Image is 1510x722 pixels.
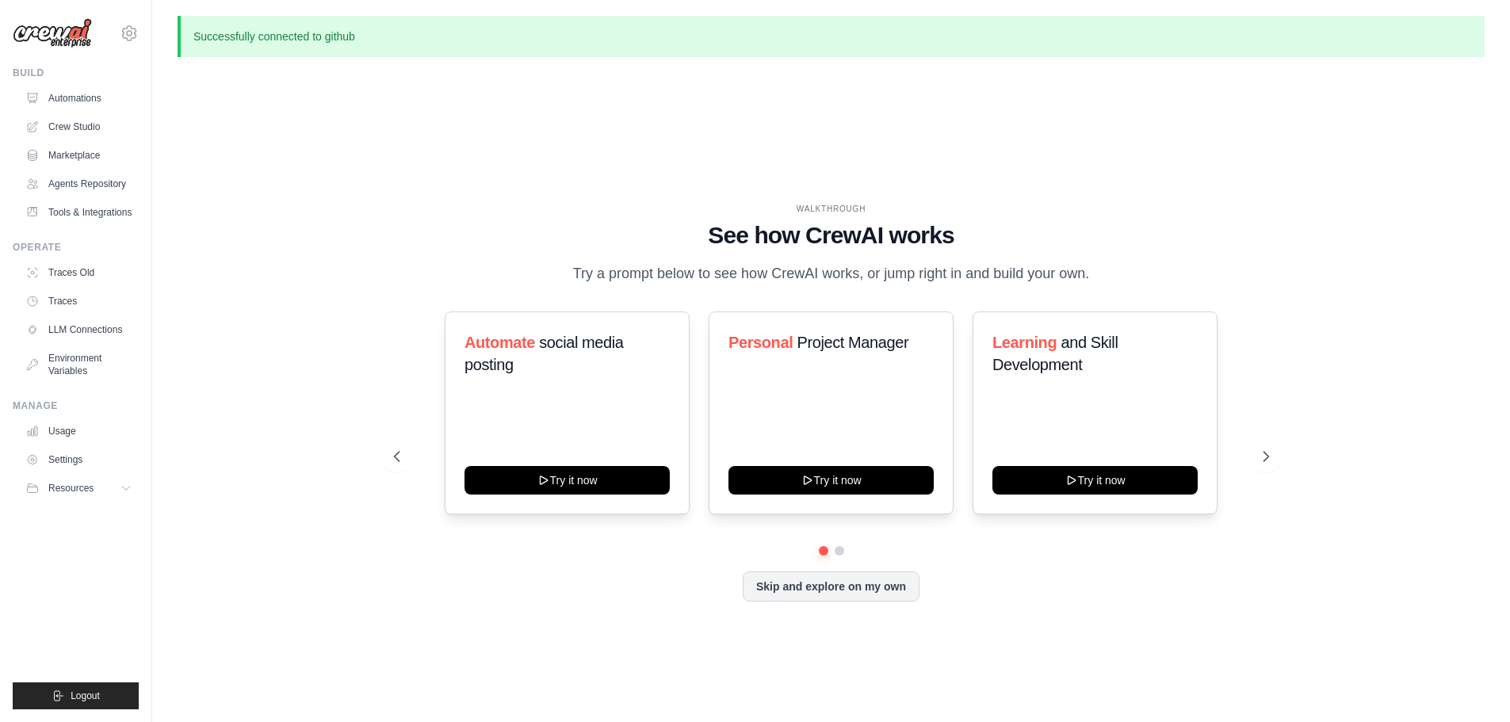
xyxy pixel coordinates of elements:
[13,18,92,48] img: Logo
[13,241,139,254] div: Operate
[19,418,139,444] a: Usage
[464,334,535,351] span: Automate
[992,466,1198,495] button: Try it now
[19,114,139,139] a: Crew Studio
[19,143,139,168] a: Marketplace
[797,334,908,351] span: Project Manager
[13,67,139,79] div: Build
[19,171,139,197] a: Agents Repository
[464,466,670,495] button: Try it now
[19,476,139,501] button: Resources
[19,86,139,111] a: Automations
[464,334,624,373] span: social media posting
[394,221,1269,250] h1: See how CrewAI works
[728,466,934,495] button: Try it now
[178,16,1485,57] p: Successfully connected to github
[19,346,139,384] a: Environment Variables
[992,334,1118,373] span: and Skill Development
[992,334,1057,351] span: Learning
[19,260,139,285] a: Traces Old
[19,317,139,342] a: LLM Connections
[394,203,1269,215] div: WALKTHROUGH
[48,482,94,495] span: Resources
[19,447,139,472] a: Settings
[19,200,139,225] a: Tools & Integrations
[13,399,139,412] div: Manage
[743,571,919,602] button: Skip and explore on my own
[71,690,100,702] span: Logout
[19,288,139,314] a: Traces
[13,682,139,709] button: Logout
[565,262,1098,285] p: Try a prompt below to see how CrewAI works, or jump right in and build your own.
[728,334,793,351] span: Personal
